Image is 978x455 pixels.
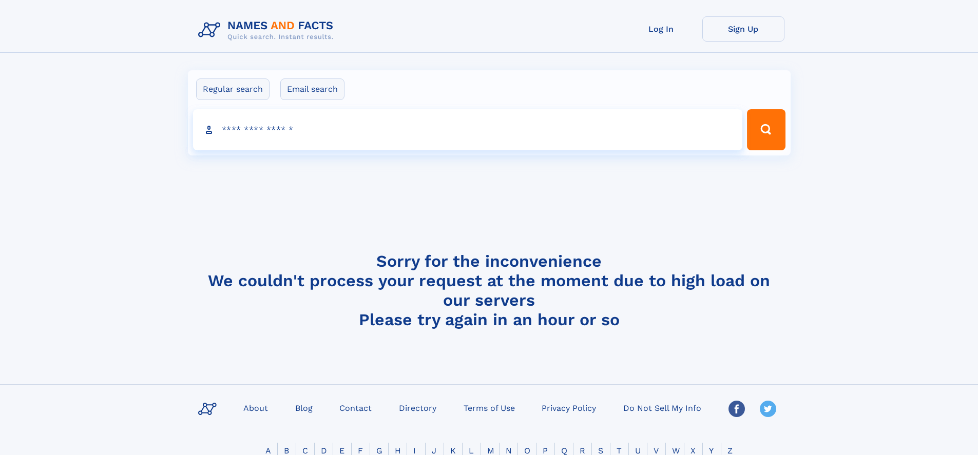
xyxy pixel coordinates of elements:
img: Logo Names and Facts [194,16,342,44]
a: Sign Up [702,16,784,42]
label: Email search [280,78,344,100]
a: Privacy Policy [538,400,600,415]
a: Directory [395,400,440,415]
a: Blog [291,400,317,415]
a: Log In [620,16,702,42]
button: Search Button [747,109,785,150]
a: Contact [335,400,376,415]
img: Facebook [728,401,745,417]
label: Regular search [196,78,270,100]
a: Do Not Sell My Info [619,400,705,415]
h4: Sorry for the inconvenience We couldn't process your request at the moment due to high load on ou... [194,251,784,329]
input: search input [193,109,743,150]
a: About [239,400,272,415]
a: Terms of Use [459,400,519,415]
img: Twitter [760,401,776,417]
